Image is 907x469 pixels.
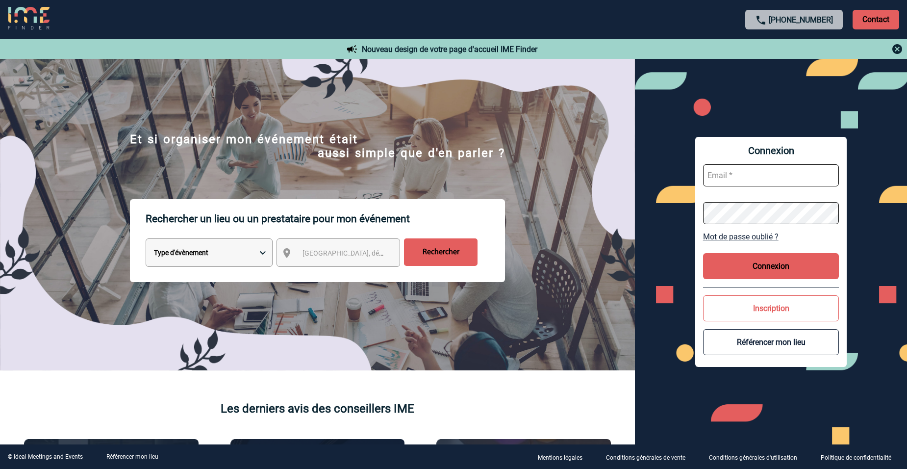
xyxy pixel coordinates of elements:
img: call-24-px.png [755,14,767,26]
a: Mentions légales [530,452,598,462]
p: Conditions générales d'utilisation [709,454,797,461]
input: Rechercher [404,238,478,266]
span: Connexion [703,145,839,156]
input: Email * [703,164,839,186]
button: Inscription [703,295,839,321]
a: Conditions générales d'utilisation [701,452,813,462]
a: Mot de passe oublié ? [703,232,839,241]
a: Conditions générales de vente [598,452,701,462]
span: [GEOGRAPHIC_DATA], département, région... [302,249,439,257]
p: Mentions légales [538,454,582,461]
a: [PHONE_NUMBER] [769,15,833,25]
p: Politique de confidentialité [821,454,891,461]
a: Référencer mon lieu [106,453,158,460]
p: Contact [853,10,899,29]
div: © Ideal Meetings and Events [8,453,83,460]
button: Référencer mon lieu [703,329,839,355]
button: Connexion [703,253,839,279]
a: Politique de confidentialité [813,452,907,462]
p: Conditions générales de vente [606,454,685,461]
p: Rechercher un lieu ou un prestataire pour mon événement [146,199,505,238]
